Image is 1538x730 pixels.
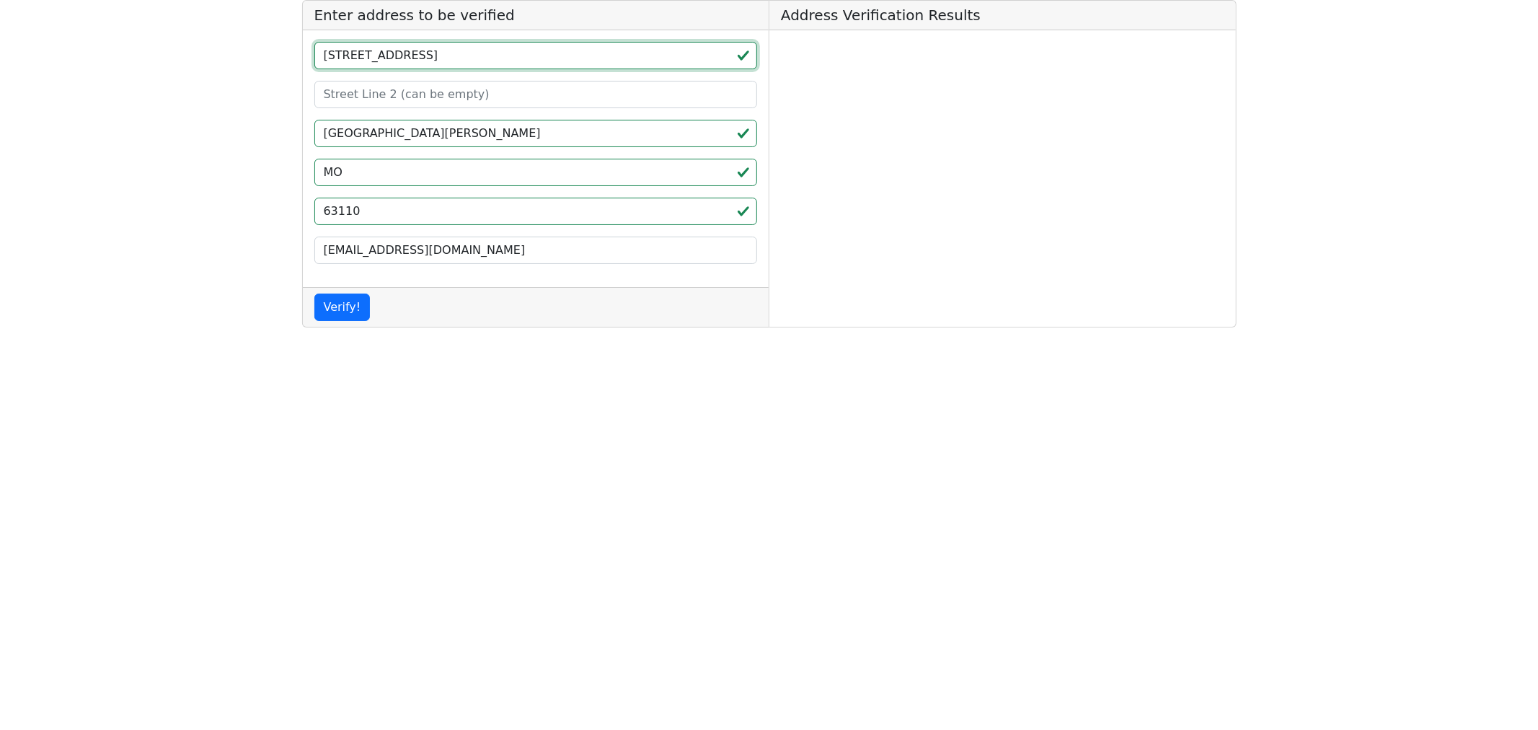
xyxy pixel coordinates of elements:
[314,237,758,264] input: Your Email
[314,81,758,108] input: Street Line 2 (can be empty)
[769,1,1236,30] h5: Address Verification Results
[314,294,371,321] button: Verify!
[314,159,758,186] input: 2-Letter State
[314,120,758,147] input: City
[314,42,758,69] input: Street Line 1
[303,1,769,30] h5: Enter address to be verified
[314,198,758,225] input: ZIP code 5 or 5+4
